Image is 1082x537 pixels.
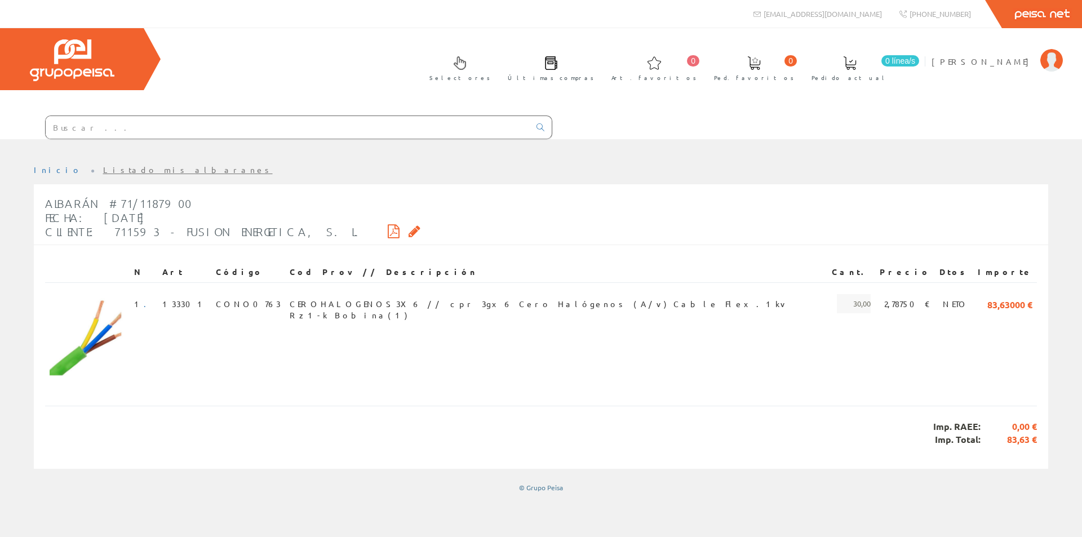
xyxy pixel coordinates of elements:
span: Ped. favoritos [714,72,794,83]
th: N [130,262,158,282]
span: Albarán #71/1187900 Fecha: [DATE] Cliente: 711593 - FUSION ENERGETICA, S. L. [45,197,361,238]
th: Código [211,262,285,282]
span: 0 línea/s [881,55,919,66]
span: [PHONE_NUMBER] [910,9,971,19]
div: Imp. RAEE: Imp. Total: [45,406,1037,460]
th: Precio [875,262,935,282]
span: 0 [784,55,797,66]
span: [PERSON_NAME] [932,56,1035,67]
th: Dtos [935,262,973,282]
th: Art [158,262,211,282]
span: Selectores [429,72,490,83]
i: Descargar PDF [388,227,400,235]
a: Listado mis albaranes [103,165,273,175]
a: . [144,299,153,309]
span: Últimas compras [508,72,594,83]
span: 83,63000 € [987,294,1032,313]
span: Art. favoritos [611,72,697,83]
a: Inicio [34,165,82,175]
i: Solicitar por email copia firmada [409,227,420,235]
a: Últimas compras [496,47,600,88]
img: Grupo Peisa [30,39,114,81]
div: © Grupo Peisa [34,483,1048,492]
th: Cant. [827,262,875,282]
span: 83,63 € [981,433,1037,446]
th: Importe [973,262,1037,282]
span: [EMAIL_ADDRESS][DOMAIN_NAME] [764,9,882,19]
span: 0,00 € [981,420,1037,433]
span: NETO [943,294,969,313]
th: Cod Prov // Descripción [285,262,827,282]
span: 133301 [162,294,207,313]
a: Selectores [418,47,496,88]
img: Foto artículo (131.33535660091x150) [50,294,123,379]
span: CEROHALOGENOS3X6 // cpr 3gx6 Cero Halógenos (A/v) Cable Flex.1kv Rz1-k Bobina(1) [290,294,823,313]
span: 1 [134,294,153,313]
span: 30,00 [837,294,871,313]
span: 0 [687,55,699,66]
span: 2,78750 € [884,294,930,313]
a: [PERSON_NAME] [932,47,1063,57]
span: CONO0763 [216,294,281,313]
span: Pedido actual [812,72,888,83]
input: Buscar ... [46,116,530,139]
